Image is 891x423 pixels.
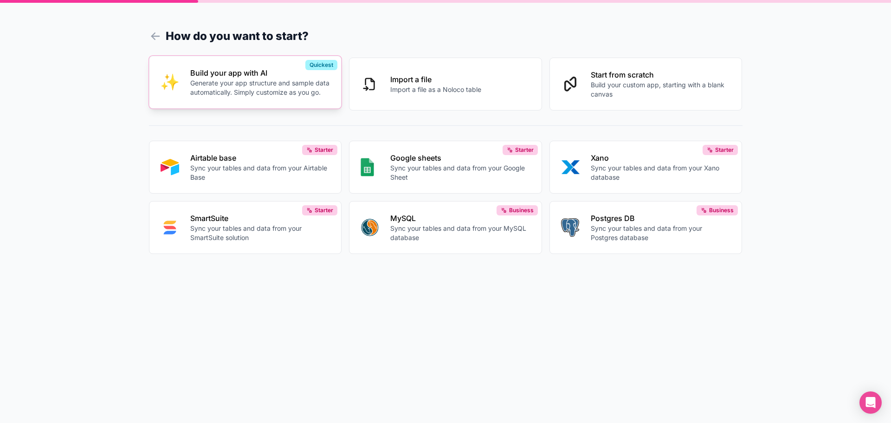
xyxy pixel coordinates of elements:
p: SmartSuite [190,213,330,224]
h1: How do you want to start? [149,28,742,45]
p: Sync your tables and data from your Google Sheet [390,163,530,182]
img: POSTGRES [561,218,579,237]
button: AIRTABLEAirtable baseSync your tables and data from your Airtable BaseStarter [149,141,342,194]
img: AIRTABLE [161,158,179,176]
p: Sync your tables and data from your MySQL database [390,224,530,242]
button: Start from scratchBuild your custom app, starting with a blank canvas [549,58,742,111]
p: Sync your tables and data from your Postgres database [591,224,731,242]
p: Sync your tables and data from your Xano database [591,163,731,182]
p: MySQL [390,213,530,224]
p: Google sheets [390,152,530,163]
img: GOOGLE_SHEETS [361,158,374,176]
button: INTERNAL_WITH_AIBuild your app with AIGenerate your app structure and sample data automatically. ... [149,56,342,109]
p: Build your app with AI [190,67,330,78]
span: Business [509,207,534,214]
p: Sync your tables and data from your SmartSuite solution [190,224,330,242]
p: Airtable base [190,152,330,163]
p: Import a file [390,74,481,85]
p: Sync your tables and data from your Airtable Base [190,163,330,182]
div: Quickest [305,60,337,70]
div: Open Intercom Messenger [859,391,882,414]
img: SMART_SUITE [161,218,179,237]
button: Import a fileImport a file as a Noloco table [349,58,542,111]
button: SMART_SUITESmartSuiteSync your tables and data from your SmartSuite solutionStarter [149,201,342,254]
span: Starter [715,146,734,154]
span: Starter [315,146,333,154]
button: POSTGRESPostgres DBSync your tables and data from your Postgres databaseBusiness [549,201,742,254]
p: Postgres DB [591,213,731,224]
img: XANO [561,158,580,176]
p: Xano [591,152,731,163]
span: Starter [315,207,333,214]
p: Start from scratch [591,69,731,80]
button: GOOGLE_SHEETSGoogle sheetsSync your tables and data from your Google SheetStarter [349,141,542,194]
p: Import a file as a Noloco table [390,85,481,94]
p: Generate your app structure and sample data automatically. Simply customize as you go. [190,78,330,97]
p: Build your custom app, starting with a blank canvas [591,80,731,99]
span: Business [709,207,734,214]
span: Starter [515,146,534,154]
button: MYSQLMySQLSync your tables and data from your MySQL databaseBusiness [349,201,542,254]
img: INTERNAL_WITH_AI [161,73,179,91]
img: MYSQL [361,218,379,237]
button: XANOXanoSync your tables and data from your Xano databaseStarter [549,141,742,194]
